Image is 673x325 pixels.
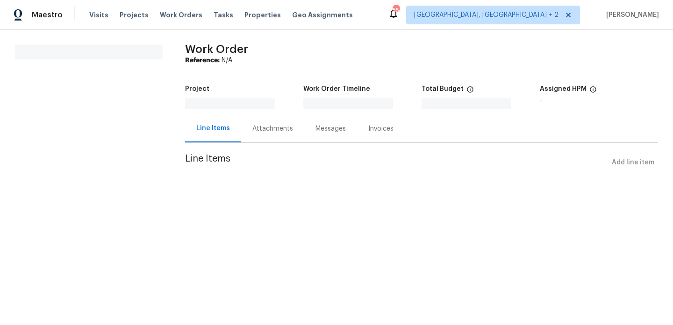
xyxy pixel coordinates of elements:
span: Work Orders [160,10,202,20]
span: [GEOGRAPHIC_DATA], [GEOGRAPHIC_DATA] + 2 [414,10,558,20]
div: Attachments [252,124,293,133]
div: Invoices [368,124,394,133]
div: N/A [185,56,658,65]
span: The total cost of line items that have been proposed by Opendoor. This sum includes line items th... [466,86,474,98]
h5: Project [185,86,209,92]
h5: Total Budget [422,86,464,92]
span: Maestro [32,10,63,20]
span: Geo Assignments [292,10,353,20]
span: Tasks [214,12,233,18]
b: Reference: [185,57,220,64]
h5: Work Order Timeline [303,86,370,92]
span: Properties [244,10,281,20]
span: Work Order [185,44,248,55]
span: The hpm assigned to this work order. [589,86,597,98]
div: Messages [315,124,346,133]
h5: Assigned HPM [540,86,587,92]
span: Line Items [185,154,608,171]
div: 55 [393,6,399,15]
span: [PERSON_NAME] [602,10,659,20]
div: Line Items [196,124,230,133]
span: Projects [120,10,149,20]
div: - [540,98,658,104]
span: Visits [89,10,108,20]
